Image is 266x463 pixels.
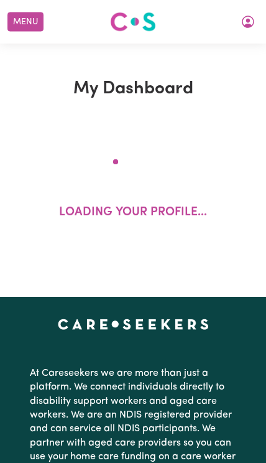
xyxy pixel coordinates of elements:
[110,7,156,36] a: Careseekers logo
[235,11,261,32] button: My Account
[7,78,259,100] h1: My Dashboard
[110,11,156,33] img: Careseekers logo
[58,319,209,329] a: Careseekers home page
[59,204,207,222] p: Loading your profile...
[7,12,44,32] button: Menu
